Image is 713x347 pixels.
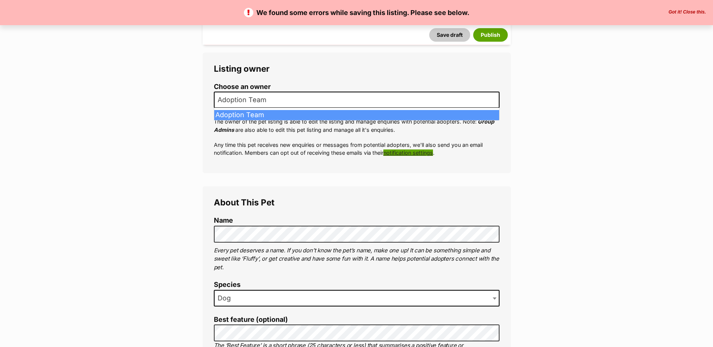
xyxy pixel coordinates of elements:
p: Any time this pet receives new enquiries or messages from potential adopters, we'll also send you... [214,141,500,157]
em: Group Admins [214,118,494,133]
label: Best feature (optional) [214,316,500,324]
button: Close the banner [666,9,708,15]
button: Publish [473,28,508,42]
span: Listing owner [214,63,269,74]
span: Dog [215,293,238,303]
span: Adoption Team [214,92,500,108]
p: Every pet deserves a name. If you don’t know the pet’s name, make one up! It can be something sim... [214,246,500,272]
span: About This Pet [214,197,274,207]
a: notification settings [383,149,433,156]
label: Choose an owner [214,83,500,91]
span: Dog [214,290,500,306]
span: Adoption Team [215,95,274,105]
p: The owner of the pet listing is able to edit the listing and manage enquiries with potential adop... [214,118,500,134]
label: Species [214,281,500,289]
li: Adoption Team [214,110,499,120]
label: Name [214,217,500,225]
p: We found some errors while saving this listing. Please see below. [8,8,705,18]
button: Save draft [429,28,470,42]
